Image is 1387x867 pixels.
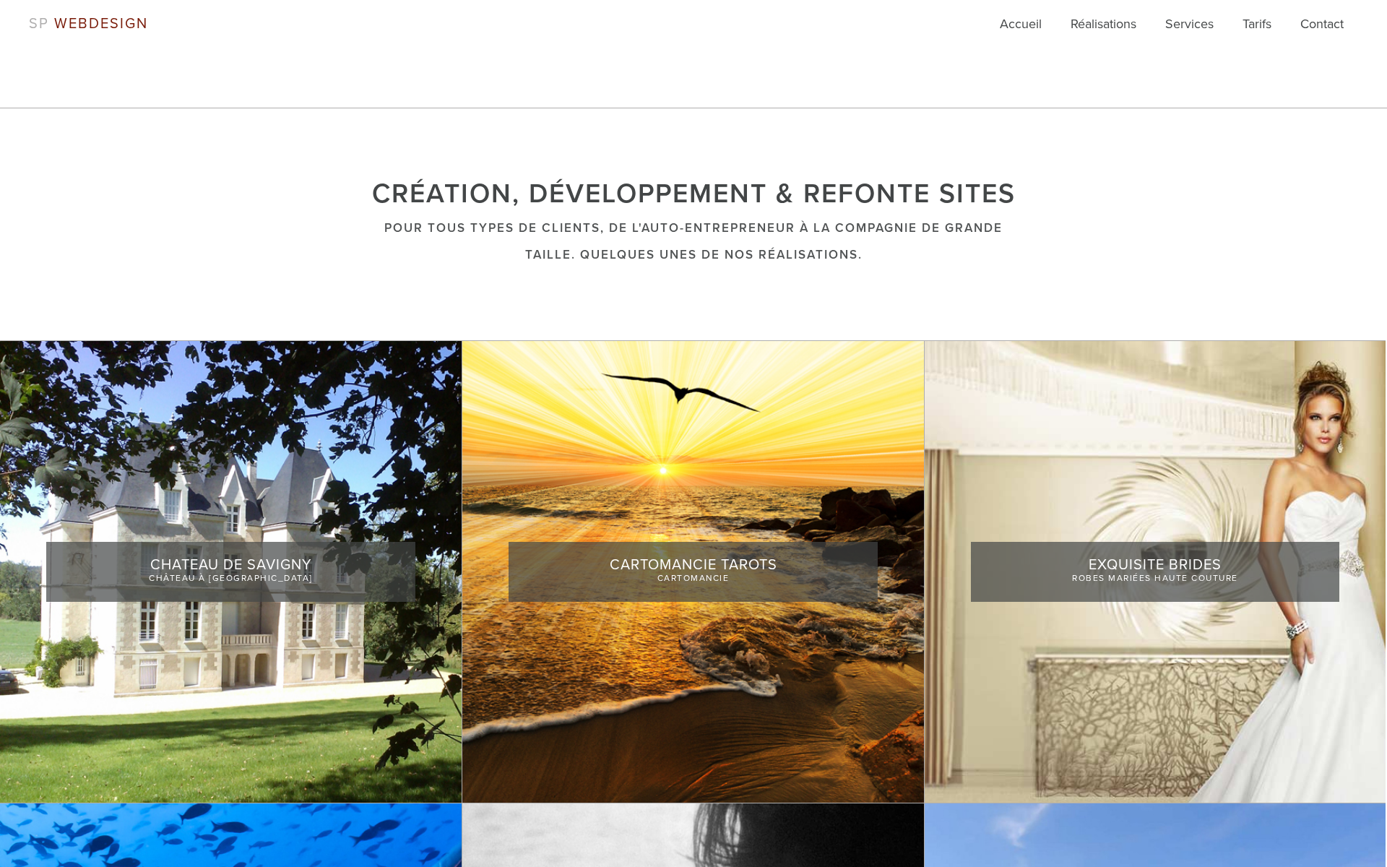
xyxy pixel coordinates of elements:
a: Contact [1300,14,1344,43]
a: SP WEBDESIGN [29,15,148,33]
span: SP [29,15,49,33]
a: Services [1165,14,1214,43]
a: Accueil [1000,14,1042,43]
a: Tarifs [1243,14,1271,43]
a: Réalisations [1071,14,1136,43]
span: WEBDESIGN [54,15,148,33]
